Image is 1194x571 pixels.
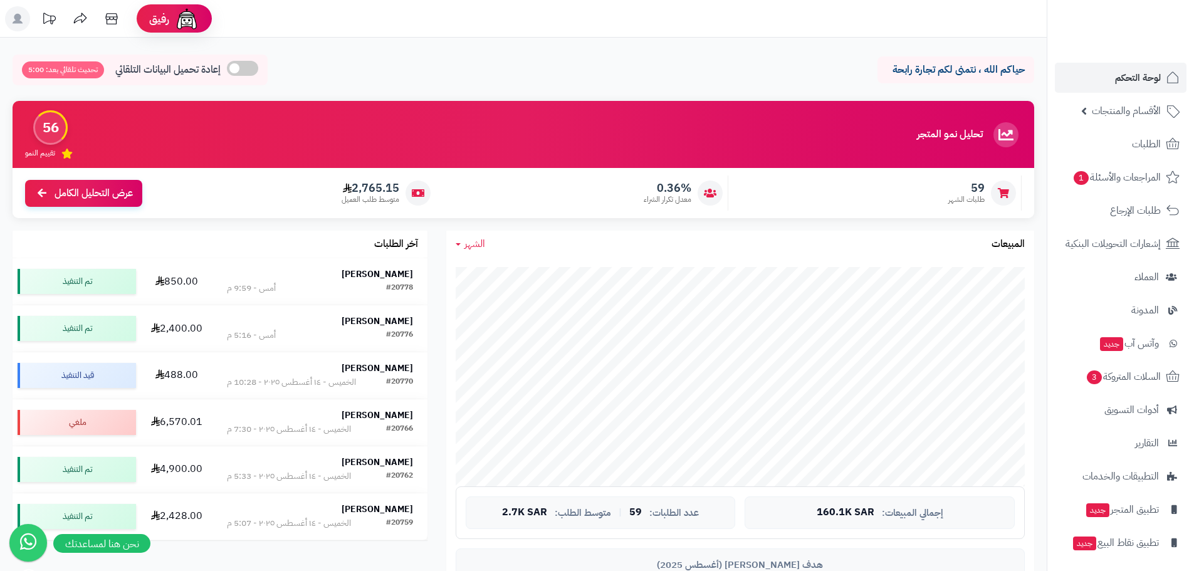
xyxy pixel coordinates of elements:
[115,63,221,77] span: إعادة تحميل البيانات التلقائي
[817,507,874,518] span: 160.1K SAR
[22,61,104,78] span: تحديث تلقائي بعد: 5:00
[1066,235,1161,253] span: إشعارات التحويلات البنكية
[1086,503,1109,517] span: جديد
[342,268,413,281] strong: [PERSON_NAME]
[1074,171,1089,185] span: 1
[386,282,413,295] div: #20778
[18,504,136,529] div: تم التنفيذ
[141,305,212,352] td: 2,400.00
[1055,196,1186,226] a: طلبات الإرجاع
[502,507,547,518] span: 2.7K SAR
[141,399,212,446] td: 6,570.01
[1135,434,1159,452] span: التقارير
[227,282,276,295] div: أمس - 9:59 م
[1104,401,1159,419] span: أدوات التسويق
[18,457,136,482] div: تم التنفيذ
[141,446,212,493] td: 4,900.00
[1055,328,1186,359] a: وآتس آبجديد
[1055,262,1186,292] a: العملاء
[141,493,212,540] td: 2,428.00
[25,148,55,159] span: تقييم النمو
[342,194,399,205] span: متوسط طلب العميل
[1099,335,1159,352] span: وآتس آب
[342,456,413,469] strong: [PERSON_NAME]
[227,517,351,530] div: الخميس - ١٤ أغسطس ٢٠٢٥ - 5:07 م
[1110,202,1161,219] span: طلبات الإرجاع
[1055,295,1186,325] a: المدونة
[1072,534,1159,552] span: تطبيق نقاط البيع
[386,376,413,389] div: #20770
[342,409,413,422] strong: [PERSON_NAME]
[1055,229,1186,259] a: إشعارات التحويلات البنكية
[141,352,212,399] td: 488.00
[33,6,65,34] a: تحديثات المنصة
[1134,268,1159,286] span: العملاء
[1073,537,1096,550] span: جديد
[644,181,691,195] span: 0.36%
[887,63,1025,77] p: حياكم الله ، نتمنى لكم تجارة رابحة
[149,11,169,26] span: رفيق
[1085,501,1159,518] span: تطبيق المتجر
[948,181,985,195] span: 59
[1109,9,1182,36] img: logo-2.png
[55,186,133,201] span: عرض التحليل الكامل
[18,316,136,341] div: تم التنفيذ
[1055,428,1186,458] a: التقارير
[174,6,199,31] img: ai-face.png
[1100,337,1123,351] span: جديد
[342,315,413,328] strong: [PERSON_NAME]
[386,423,413,436] div: #20766
[386,329,413,342] div: #20776
[1132,135,1161,153] span: الطلبات
[25,180,142,207] a: عرض التحليل الكامل
[649,508,699,518] span: عدد الطلبات:
[555,508,611,518] span: متوسط الطلب:
[18,410,136,435] div: ملغي
[1115,69,1161,86] span: لوحة التحكم
[141,258,212,305] td: 850.00
[1055,461,1186,491] a: التطبيقات والخدمات
[1087,370,1102,384] span: 3
[1055,362,1186,392] a: السلات المتروكة3
[1072,169,1161,186] span: المراجعات والأسئلة
[464,236,485,251] span: الشهر
[386,517,413,530] div: #20759
[992,239,1025,250] h3: المبيعات
[644,194,691,205] span: معدل تكرار الشراء
[1055,395,1186,425] a: أدوات التسويق
[18,363,136,388] div: قيد التنفيذ
[1086,368,1161,385] span: السلات المتروكة
[18,269,136,294] div: تم التنفيذ
[342,181,399,195] span: 2,765.15
[1055,495,1186,525] a: تطبيق المتجرجديد
[1055,63,1186,93] a: لوحة التحكم
[1082,468,1159,485] span: التطبيقات والخدمات
[917,129,983,140] h3: تحليل نمو المتجر
[227,423,351,436] div: الخميس - ١٤ أغسطس ٢٠٢٥ - 7:30 م
[342,362,413,375] strong: [PERSON_NAME]
[619,508,622,517] span: |
[629,507,642,518] span: 59
[1055,129,1186,159] a: الطلبات
[386,470,413,483] div: #20762
[1131,301,1159,319] span: المدونة
[456,237,485,251] a: الشهر
[1092,102,1161,120] span: الأقسام والمنتجات
[1055,528,1186,558] a: تطبيق نقاط البيعجديد
[227,329,276,342] div: أمس - 5:16 م
[1055,162,1186,192] a: المراجعات والأسئلة1
[948,194,985,205] span: طلبات الشهر
[227,376,356,389] div: الخميس - ١٤ أغسطس ٢٠٢٥ - 10:28 م
[882,508,943,518] span: إجمالي المبيعات:
[374,239,418,250] h3: آخر الطلبات
[227,470,351,483] div: الخميس - ١٤ أغسطس ٢٠٢٥ - 5:33 م
[342,503,413,516] strong: [PERSON_NAME]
